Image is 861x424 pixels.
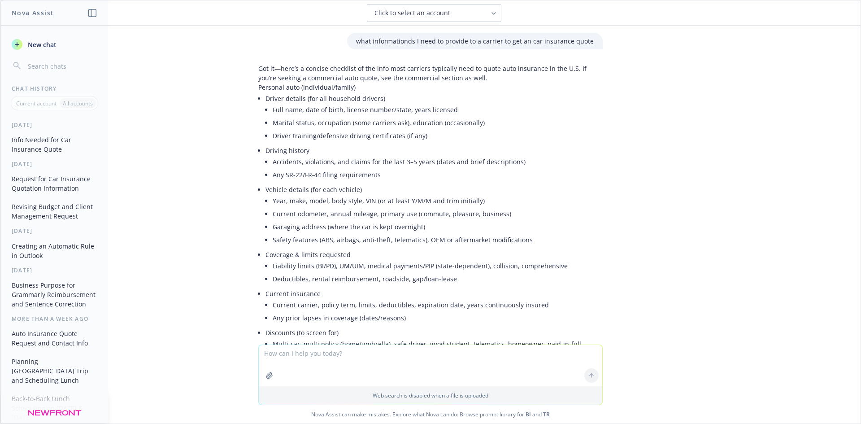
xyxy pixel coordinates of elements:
[4,405,857,424] span: Nova Assist can make mistakes. Explore what Nova can do: Browse prompt library for and
[1,85,108,92] div: Chat History
[273,272,603,285] li: Deductibles, rental reimbursement, roadside, gap/loan‑lease
[273,298,603,311] li: Current carrier, policy term, limits, deductibles, expiration date, years continuously insured
[8,326,101,350] button: Auto Insurance Quote Request and Contact Info
[265,183,603,248] li: Vehicle details (for each vehicle)
[265,287,603,326] li: Current insurance
[526,411,531,418] a: BI
[265,248,603,287] li: Coverage & limits requested
[8,354,101,388] button: Planning [GEOGRAPHIC_DATA] Trip and Scheduling Lunch
[8,171,101,196] button: Request for Car Insurance Quotation Information
[273,103,603,116] li: Full name, date of birth, license number/state, years licensed
[8,199,101,223] button: Revising Budget and Client Management Request
[8,278,101,311] button: Business Purpose for Grammarly Reimbursement and Sentence Correction
[1,227,108,235] div: [DATE]
[26,40,57,49] span: New chat
[258,83,603,92] p: Personal auto (individual/family)
[258,64,603,83] p: Got it—here’s a concise checklist of the info most carriers typically need to quote auto insuranc...
[273,129,603,142] li: Driver training/defensive driving certificates (if any)
[63,100,93,107] p: All accounts
[367,4,501,22] button: Click to select an account
[273,311,603,324] li: Any prior lapses in coverage (dates/reasons)
[1,315,108,323] div: More than a week ago
[1,121,108,129] div: [DATE]
[543,411,550,418] a: TR
[265,326,603,362] li: Discounts (to screen for)
[16,100,57,107] p: Current account
[264,392,597,399] p: Web search is disabled when a file is uploaded
[273,116,603,129] li: Marital status, occupation (some carriers ask), education (occasionally)
[273,233,603,246] li: Safety features (ABS, airbags, anti-theft, telematics), OEM or aftermarket modifications
[273,194,603,207] li: Year, make, model, body style, VIN (or at least Y/M/M and trim initially)
[356,36,594,46] p: what informationds I need to provide to a carrier to get an car insurance quote
[8,132,101,157] button: Info Needed for Car Insurance Quote
[265,144,603,183] li: Driving history
[259,345,602,386] textarea: To enrich screen reader interactions, please activate Accessibility in Grammarly extension settings
[1,267,108,274] div: [DATE]
[273,220,603,233] li: Garaging address (where the car is kept overnight)
[273,337,603,360] li: Multi‑car, multi‑policy (home/umbrella), safe driver, good student, telematics, homeowner, paid‑i...
[12,8,54,17] h1: Nova Assist
[8,36,101,52] button: New chat
[273,168,603,181] li: Any SR‑22/FR‑44 filing requirements
[273,259,603,272] li: Liability limits (BI/PD), UM/UIM, medical payments/PIP (state-dependent), collision, comprehensive
[8,239,101,263] button: Creating an Automatic Rule in Outlook
[265,92,603,144] li: Driver details (for all household drivers)
[1,160,108,168] div: [DATE]
[26,60,97,72] input: Search chats
[273,207,603,220] li: Current odometer, annual mileage, primary use (commute, pleasure, business)
[374,9,450,17] span: Click to select an account
[273,155,603,168] li: Accidents, violations, and claims for the last 3–5 years (dates and brief descriptions)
